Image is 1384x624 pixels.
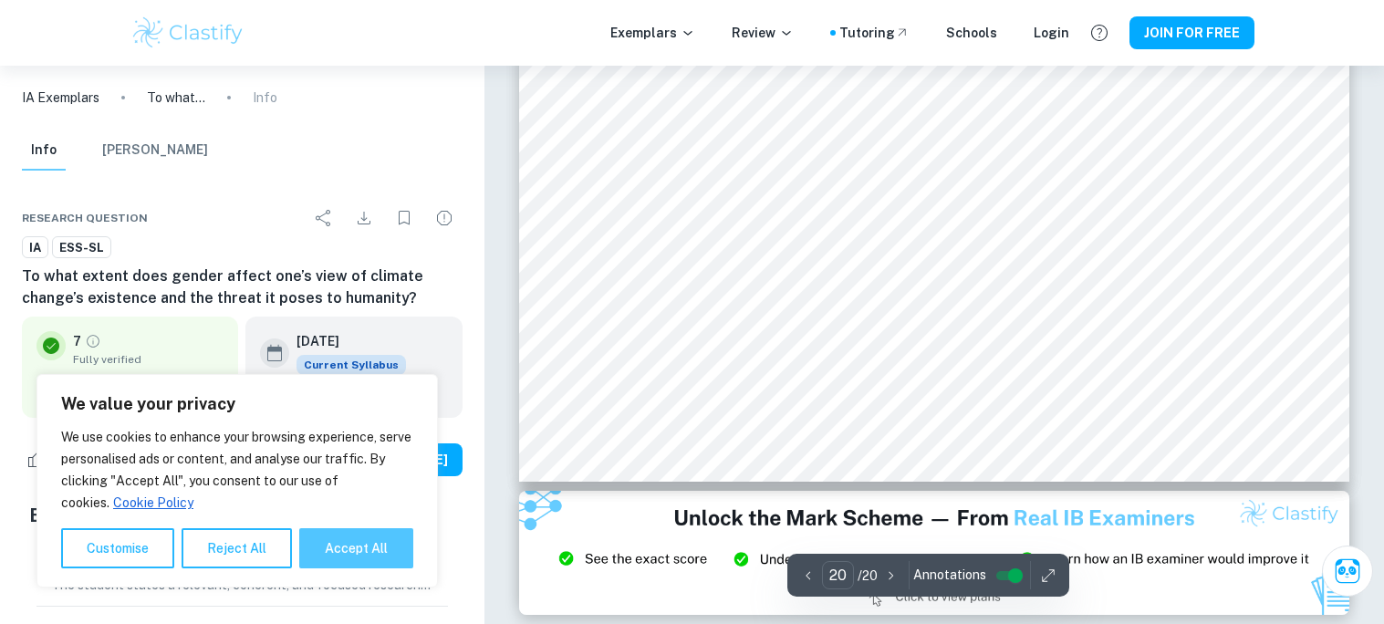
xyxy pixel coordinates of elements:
[61,426,413,514] p: We use cookies to enhance your browsing experience, serve personalised ads or content, and analys...
[297,355,406,375] span: Current Syllabus
[297,331,391,351] h6: [DATE]
[23,239,47,257] span: IA
[53,239,110,257] span: ESS-SL
[102,130,208,171] button: [PERSON_NAME]
[913,566,986,585] span: Annotations
[386,200,422,236] div: Bookmark
[297,355,406,375] div: This exemplar is based on the current syllabus. Feel free to refer to it for inspiration/ideas wh...
[22,88,99,108] a: IA Exemplars
[130,15,246,51] img: Clastify logo
[22,130,66,171] button: Info
[22,210,148,226] span: Research question
[299,528,413,568] button: Accept All
[29,502,455,529] h5: Examiner's summary
[732,23,794,43] p: Review
[858,566,878,586] p: / 20
[1084,17,1115,48] button: Help and Feedback
[22,445,87,474] div: Like
[22,236,48,259] a: IA
[182,528,292,568] button: Reject All
[52,236,111,259] a: ESS-SL
[1129,16,1254,49] button: JOIN FOR FREE
[73,331,81,351] p: 7
[112,494,194,511] a: Cookie Policy
[426,200,463,236] div: Report issue
[253,88,277,108] p: Info
[61,528,174,568] button: Customise
[306,200,342,236] div: Share
[1322,546,1373,597] button: Ask Clai
[346,200,382,236] div: Download
[839,23,910,43] a: Tutoring
[147,88,205,108] p: To what extent does gender affect one’s view of climate change’s existence and the threat it pose...
[519,491,1349,616] img: Ad
[61,393,413,415] p: We value your privacy
[85,333,101,349] a: Grade fully verified
[610,23,695,43] p: Exemplars
[36,374,438,588] div: We value your privacy
[22,265,463,309] h6: To what extent does gender affect one’s view of climate change’s existence and the threat it pose...
[1034,23,1069,43] a: Login
[73,351,224,368] span: Fully verified
[946,23,997,43] a: Schools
